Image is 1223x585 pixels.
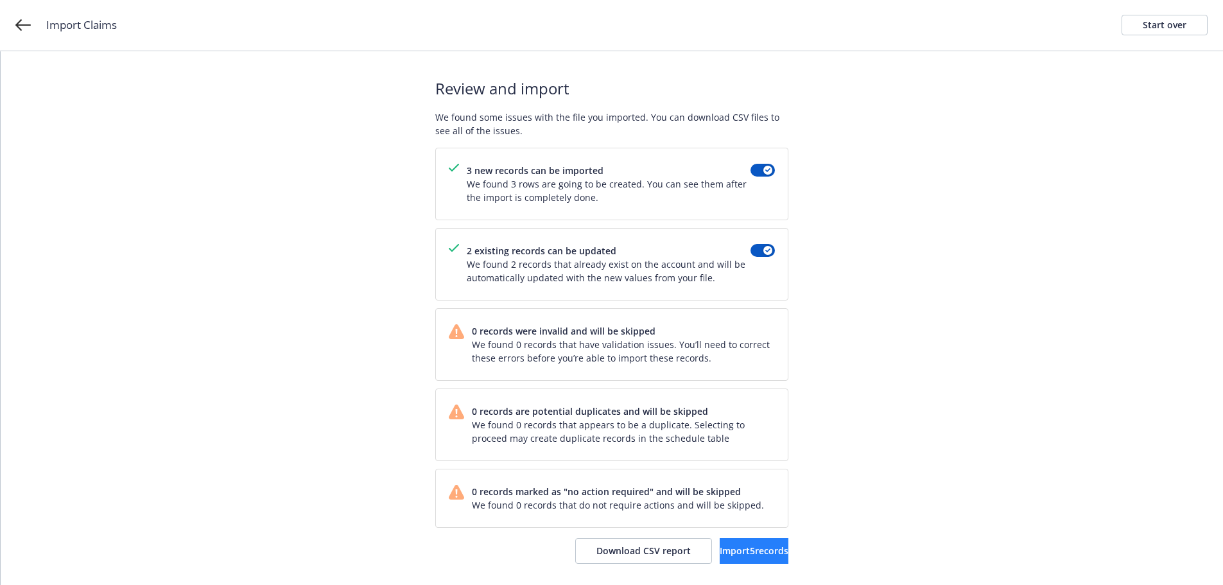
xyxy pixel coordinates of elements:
span: We found 0 records that have validation issues. You’ll need to correct these errors before you’re... [472,338,775,365]
span: We found 0 records that appears to be a duplicate. Selecting to proceed may create duplicate reco... [472,418,775,445]
span: Import 5 records [720,545,788,557]
span: We found 0 records that do not require actions and will be skipped. [472,498,764,512]
span: 0 records were invalid and will be skipped [472,324,775,338]
span: 0 records marked as "no action required" and will be skipped [472,485,764,498]
button: Import5records [720,538,788,564]
span: We found some issues with the file you imported. You can download CSV files to see all of the iss... [435,110,788,137]
span: We found 3 rows are going to be created. You can see them after the import is completely done. [467,177,750,204]
div: Start over [1143,15,1186,35]
span: Review and import [435,77,788,100]
span: We found 2 records that already exist on the account and will be automatically updated with the n... [467,258,750,284]
a: Start over [1122,15,1208,35]
span: Import Claims [46,17,117,33]
button: Download CSV report [575,538,712,564]
span: 3 new records can be imported [467,164,750,177]
span: Download CSV report [596,545,691,557]
span: 0 records are potential duplicates and will be skipped [472,405,775,418]
span: 2 existing records can be updated [467,244,750,258]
